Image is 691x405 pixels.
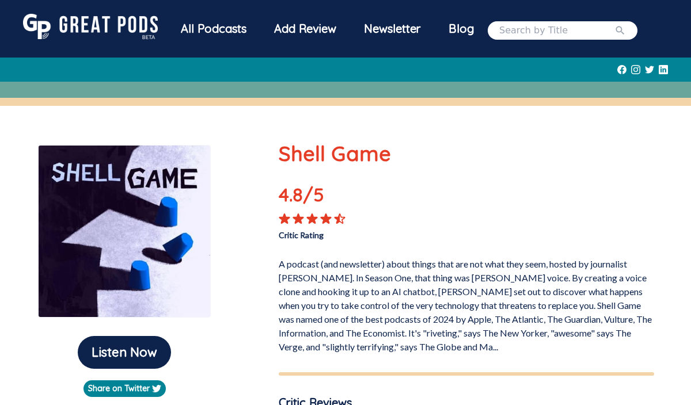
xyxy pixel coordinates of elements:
a: Newsletter [350,14,435,47]
button: Listen Now [78,336,171,369]
p: Shell Game [279,138,654,169]
p: 4.8 /5 [279,181,354,213]
a: All Podcasts [167,14,260,47]
p: Critic Rating [279,224,466,241]
p: A podcast (and newsletter) about things that are not what they seem, hosted by journalist [PERSON... [279,253,654,354]
img: GreatPods [23,14,158,39]
a: Share on Twitter [83,380,166,397]
a: Add Review [260,14,350,44]
div: Newsletter [350,14,435,44]
a: Blog [435,14,488,44]
div: All Podcasts [167,14,260,44]
input: Search by Title [499,24,614,37]
img: Shell Game [38,145,211,318]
